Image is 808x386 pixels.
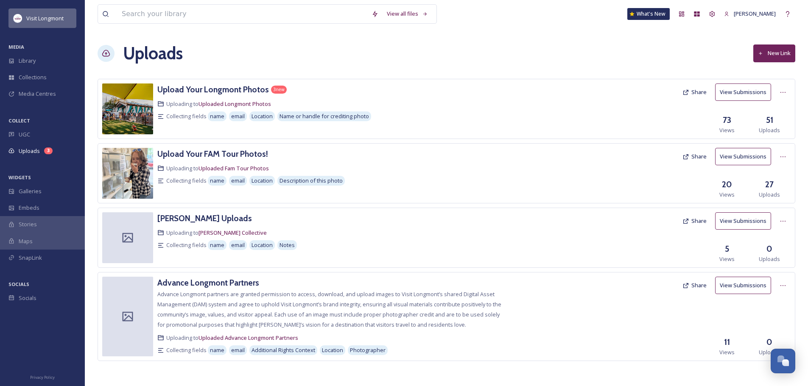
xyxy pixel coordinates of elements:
h3: 0 [766,336,772,348]
span: Visit Longmont [26,14,64,22]
h3: 73 [723,114,731,126]
span: Location [322,346,343,354]
button: View Submissions [715,83,771,101]
a: View all files [383,6,432,22]
span: Uploads [19,147,40,155]
span: Description of this photo [280,177,343,185]
h3: Advance Longmont Partners [157,278,259,288]
span: name [210,346,224,354]
span: Privacy Policy [30,375,55,380]
span: WIDGETS [8,174,31,181]
h3: 5 [725,243,729,255]
a: View Submissions [715,83,775,101]
a: View Submissions [715,277,775,294]
span: Name or handle for crediting photo [280,112,369,120]
span: Uploads [759,126,780,134]
a: Advance Longmont Partners [157,277,259,289]
span: Views [719,348,735,356]
span: Uploading to [166,229,267,237]
span: UGC [19,131,30,139]
a: Uploads [123,41,183,66]
button: Open Chat [771,349,795,373]
span: Uploading to [166,334,298,342]
h3: Upload Your FAM Tour Photos! [157,149,268,159]
span: Collecting fields [166,241,207,249]
span: Stories [19,220,37,228]
button: Share [678,277,711,294]
h3: Upload Your Longmont Photos [157,84,269,94]
span: Views [719,255,735,263]
span: email [231,112,245,120]
img: longmont.jpg [14,14,22,22]
button: New Link [753,44,795,62]
a: What's New [627,8,670,20]
a: [PERSON_NAME] [720,6,780,22]
span: Socials [19,294,36,302]
a: Upload Your FAM Tour Photos! [157,148,268,160]
img: 980c3f94-9ef9-49ae-a7ed-f8d991751571.jpg [102,83,153,134]
span: email [231,346,245,354]
span: Library [19,57,36,65]
button: Share [678,84,711,100]
span: name [210,112,224,120]
span: Collecting fields [166,177,207,185]
span: Photographer [350,346,386,354]
a: Uploaded Fam Tour Photos [199,164,269,172]
span: Collecting fields [166,112,207,120]
span: MEDIA [8,44,24,50]
span: name [210,241,224,249]
span: SOCIALS [8,281,29,287]
span: [PERSON_NAME] [734,10,776,17]
h3: 27 [765,178,774,191]
a: [PERSON_NAME] Collective [199,229,267,236]
h3: [PERSON_NAME] Uploads [157,213,252,223]
div: 3 new [271,86,287,94]
a: [PERSON_NAME] Uploads [157,212,252,225]
a: Uploaded Advance Longmont Partners [199,334,298,342]
span: Uploads [759,348,780,356]
span: Notes [280,241,295,249]
button: Share [678,148,711,165]
span: email [231,241,245,249]
span: Media Centres [19,90,56,98]
a: View Submissions [715,212,775,230]
span: Uploads [759,191,780,199]
span: Galleries [19,187,42,195]
span: COLLECT [8,117,30,124]
button: View Submissions [715,212,771,230]
span: Maps [19,237,33,245]
span: Views [719,126,735,134]
span: Collections [19,73,47,81]
span: Uploading to [166,164,269,172]
a: Privacy Policy [30,372,55,382]
button: Share [678,213,711,229]
h3: 11 [724,336,730,348]
button: View Submissions [715,277,771,294]
span: Views [719,191,735,199]
span: Uploads [759,255,780,263]
span: Location [252,177,273,185]
span: Location [252,241,273,249]
span: name [210,177,224,185]
img: 86268827-f4bc-4792-8f80-92d70fa36a95.jpg [102,148,153,199]
span: Location [252,112,273,120]
input: Search your library [117,5,367,23]
div: 3 [44,147,53,154]
a: Upload Your Longmont Photos [157,83,269,96]
span: Advance Longmont partners are granted permission to access, download, and upload images to Visit ... [157,290,501,328]
span: SnapLink [19,254,42,262]
span: Embeds [19,204,39,212]
button: View Submissions [715,148,771,165]
span: Uploading to [166,100,271,108]
span: email [231,177,245,185]
a: Uploaded Longmont Photos [199,100,271,108]
h3: 0 [766,243,772,255]
a: View Submissions [715,148,775,165]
